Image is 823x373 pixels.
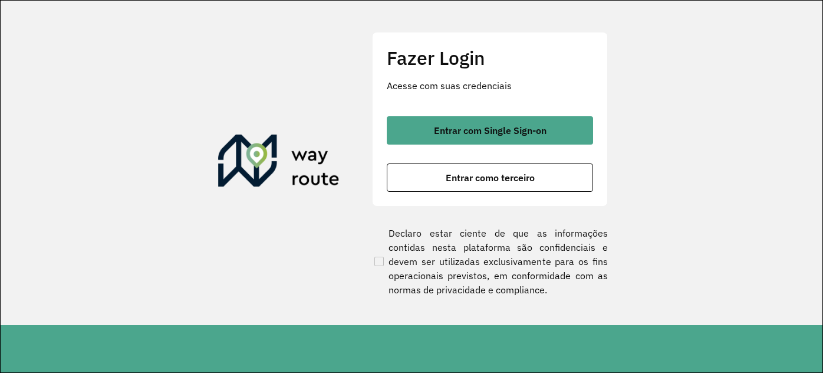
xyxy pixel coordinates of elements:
p: Acesse com suas credenciais [387,78,593,93]
img: Roteirizador AmbevTech [218,135,340,191]
span: Entrar como terceiro [446,173,535,182]
button: button [387,163,593,192]
button: button [387,116,593,145]
label: Declaro estar ciente de que as informações contidas nesta plataforma são confidenciais e devem se... [372,226,608,297]
h2: Fazer Login [387,47,593,69]
span: Entrar com Single Sign-on [434,126,547,135]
